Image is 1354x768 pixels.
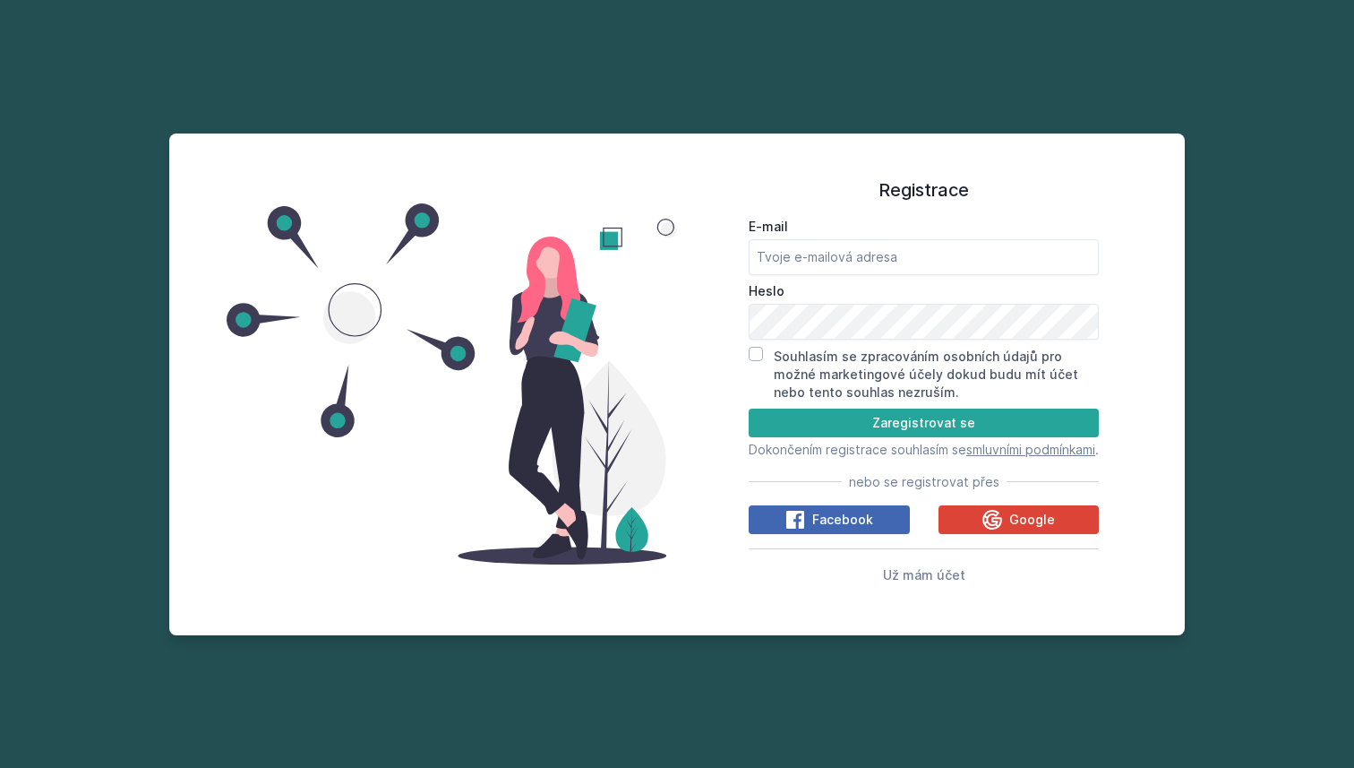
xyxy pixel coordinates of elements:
button: Už mám účet [883,564,965,585]
p: Dokončením registrace souhlasím se . [749,441,1099,459]
h1: Registrace [749,177,1099,203]
span: nebo se registrovat přes [849,473,999,491]
span: Google [1009,511,1055,529]
button: Google [938,505,1100,534]
button: Zaregistrovat se [749,409,1099,437]
label: Heslo [749,282,1099,300]
label: E-mail [749,218,1099,236]
span: Facebook [812,511,873,529]
input: Tvoje e-mailová adresa [749,239,1099,275]
button: Facebook [749,505,910,534]
a: smluvními podmínkami [966,442,1095,457]
span: Už mám účet [883,567,965,582]
label: Souhlasím se zpracováním osobních údajů pro možné marketingové účely dokud budu mít účet nebo ten... [774,349,1078,400]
